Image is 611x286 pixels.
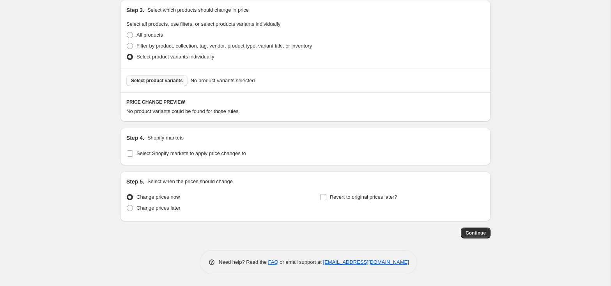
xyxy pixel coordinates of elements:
[268,259,278,265] a: FAQ
[466,230,486,236] span: Continue
[191,77,255,85] span: No product variants selected
[126,134,144,142] h2: Step 4.
[136,150,246,156] span: Select Shopify markets to apply price changes to
[126,99,484,105] h6: PRICE CHANGE PREVIEW
[131,78,183,84] span: Select product variants
[147,178,233,185] p: Select when the prices should change
[278,259,323,265] span: or email support at
[136,54,214,60] span: Select product variants individually
[461,228,491,238] button: Continue
[136,43,312,49] span: Filter by product, collection, tag, vendor, product type, variant title, or inventory
[126,21,280,27] span: Select all products, use filters, or select products variants individually
[147,134,184,142] p: Shopify markets
[219,259,268,265] span: Need help? Read the
[126,75,188,86] button: Select product variants
[126,178,144,185] h2: Step 5.
[330,194,397,200] span: Revert to original prices later?
[136,32,163,38] span: All products
[147,6,249,14] p: Select which products should change in price
[126,108,240,114] span: No product variants could be found for those rules.
[323,259,409,265] a: [EMAIL_ADDRESS][DOMAIN_NAME]
[126,6,144,14] h2: Step 3.
[136,194,180,200] span: Change prices now
[136,205,181,211] span: Change prices later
